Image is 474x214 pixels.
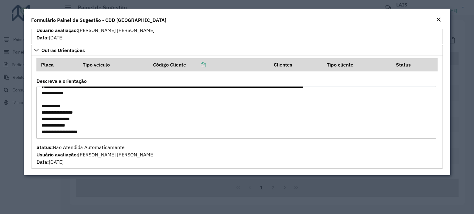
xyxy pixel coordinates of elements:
[186,62,206,68] a: Copiar
[41,48,85,53] span: Outras Orientações
[78,58,149,71] th: Tipo veículo
[269,58,322,71] th: Clientes
[36,77,87,85] label: Descreva a orientação
[36,159,49,165] strong: Data:
[31,45,443,55] a: Outras Orientações
[434,16,443,24] button: Close
[36,144,155,165] span: Não Atendida Automaticamente [PERSON_NAME] [PERSON_NAME] [DATE]
[392,58,438,71] th: Status
[36,144,53,150] strong: Status:
[36,27,78,33] strong: Usuário avaliação:
[36,20,155,41] span: Não Atendida Automaticamente [PERSON_NAME] [PERSON_NAME] [DATE]
[149,58,269,71] th: Código Cliente
[36,34,49,41] strong: Data:
[436,17,441,22] em: Fechar
[31,16,166,24] h4: Formulário Painel de Sugestão - CDD [GEOGRAPHIC_DATA]
[31,55,443,169] div: Outras Orientações
[36,58,78,71] th: Placa
[323,58,392,71] th: Tipo cliente
[36,151,78,158] strong: Usuário avaliação:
